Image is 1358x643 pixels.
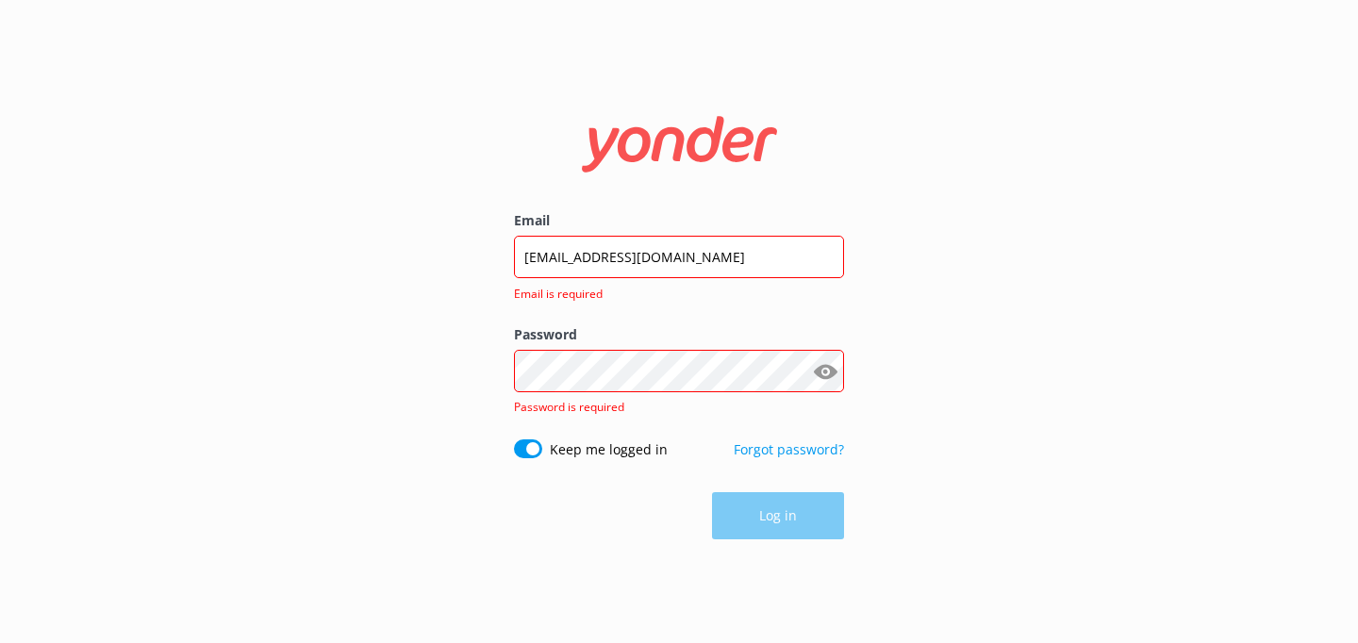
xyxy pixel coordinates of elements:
[514,399,624,415] span: Password is required
[806,353,844,390] button: Show password
[514,210,844,231] label: Email
[550,439,668,460] label: Keep me logged in
[514,324,844,345] label: Password
[514,236,844,278] input: user@emailaddress.com
[734,440,844,458] a: Forgot password?
[514,285,833,303] span: Email is required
